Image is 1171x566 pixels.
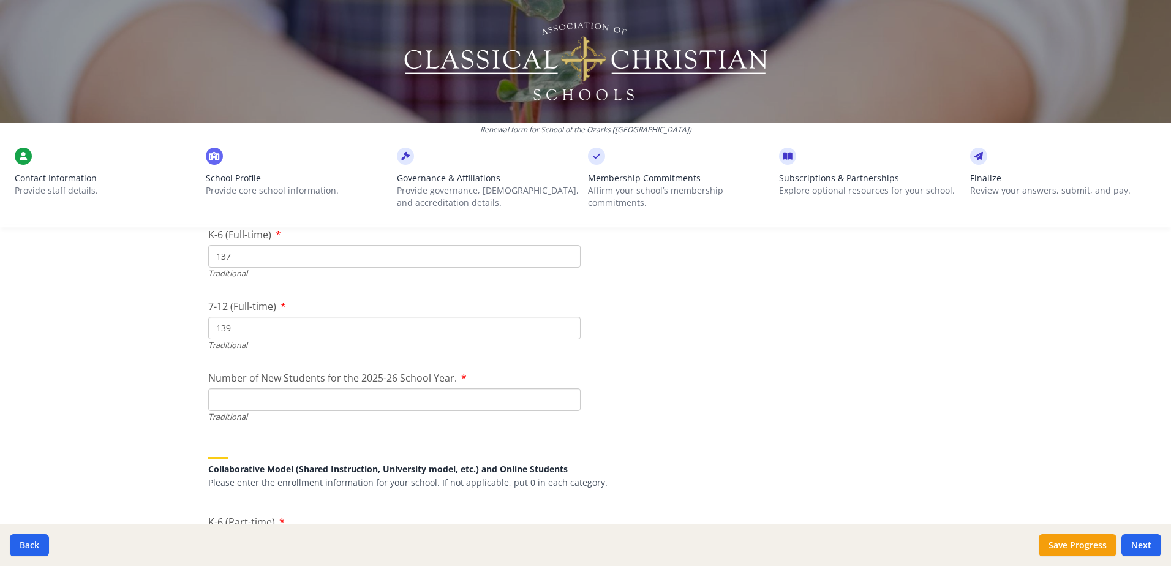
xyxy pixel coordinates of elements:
[208,464,963,474] h5: Collaborative Model (Shared Instruction, University model, etc.) and Online Students
[397,184,583,209] p: Provide governance, [DEMOGRAPHIC_DATA], and accreditation details.
[588,184,774,209] p: Affirm your school’s membership commitments.
[208,371,457,385] span: Number of New Students for the 2025-26 School Year.
[208,411,581,423] div: Traditional
[206,184,392,197] p: Provide core school information.
[15,184,201,197] p: Provide staff details.
[970,172,1156,184] span: Finalize
[397,172,583,184] span: Governance & Affiliations
[206,172,392,184] span: School Profile
[15,172,201,184] span: Contact Information
[208,300,276,313] span: 7-12 (Full-time)
[208,268,581,279] div: Traditional
[779,172,965,184] span: Subscriptions & Partnerships
[208,515,275,529] span: K-6 (Part-time)
[779,184,965,197] p: Explore optional resources for your school.
[588,172,774,184] span: Membership Commitments
[208,228,271,241] span: K-6 (Full-time)
[1121,534,1161,556] button: Next
[402,18,769,104] img: Logo
[970,184,1156,197] p: Review your answers, submit, and pay.
[208,339,581,351] div: Traditional
[10,534,49,556] button: Back
[208,477,963,489] p: Please enter the enrollment information for your school. If not applicable, put 0 in each category.
[1039,534,1116,556] button: Save Progress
